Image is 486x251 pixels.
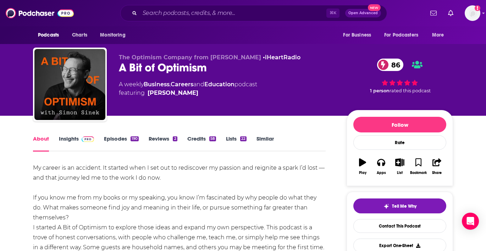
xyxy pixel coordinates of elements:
a: Episodes190 [104,135,139,152]
button: tell me why sparkleTell Me Why [353,198,446,213]
button: Show profile menu [465,5,480,21]
div: 22 [240,136,247,141]
button: open menu [338,28,380,42]
a: Education [204,81,234,88]
a: iHeartRadio [265,54,300,61]
img: Podchaser Pro [82,136,94,142]
a: 86 [377,59,404,71]
span: 1 person [370,88,390,93]
a: InsightsPodchaser Pro [59,135,94,152]
img: tell me why sparkle [383,203,389,209]
a: Business [144,81,170,88]
div: 58 [209,136,216,141]
button: Bookmark [409,154,427,179]
span: More [432,30,444,40]
a: About [33,135,49,152]
button: Follow [353,117,446,132]
span: 86 [384,59,404,71]
div: Share [432,171,442,175]
span: Charts [72,30,87,40]
button: List [391,154,409,179]
img: User Profile [465,5,480,21]
img: A Bit of Optimism [34,49,105,120]
a: Contact This Podcast [353,219,446,233]
a: Reviews2 [149,135,177,152]
a: Show notifications dropdown [427,7,440,19]
span: ⌘ K [326,9,339,18]
span: • [263,54,300,61]
span: For Podcasters [384,30,418,40]
button: open menu [33,28,68,42]
button: Open AdvancedNew [345,9,381,17]
span: Podcasts [38,30,59,40]
a: Charts [67,28,92,42]
span: Open Advanced [348,11,378,15]
a: Credits58 [187,135,216,152]
div: Apps [377,171,386,175]
button: open menu [95,28,134,42]
div: Play [359,171,366,175]
a: Lists22 [226,135,247,152]
button: Share [428,154,446,179]
input: Search podcasts, credits, & more... [140,7,326,19]
div: Bookmark [410,171,427,175]
span: New [368,4,381,11]
img: Podchaser - Follow, Share and Rate Podcasts [6,6,74,20]
div: Rate [353,135,446,150]
span: For Business [343,30,371,40]
span: rated this podcast [390,88,431,93]
span: Tell Me Why [392,203,416,209]
div: A weekly podcast [119,80,257,97]
div: Open Intercom Messenger [462,213,479,230]
div: 86 1 personrated this podcast [347,54,453,98]
span: and [193,81,204,88]
a: Similar [256,135,274,152]
span: , [170,81,171,88]
svg: Add a profile image [475,5,480,11]
span: Logged in as addi44 [465,5,480,21]
button: Play [353,154,372,179]
button: open menu [380,28,429,42]
a: Careers [171,81,193,88]
span: The Optimism Company from [PERSON_NAME] [119,54,261,61]
span: featuring [119,89,257,97]
button: open menu [427,28,453,42]
div: 2 [173,136,177,141]
span: Monitoring [100,30,125,40]
div: Search podcasts, credits, & more... [120,5,387,21]
button: Apps [372,154,390,179]
div: List [397,171,403,175]
div: 190 [131,136,139,141]
a: Show notifications dropdown [445,7,456,19]
a: Simon Sinek [148,89,198,97]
